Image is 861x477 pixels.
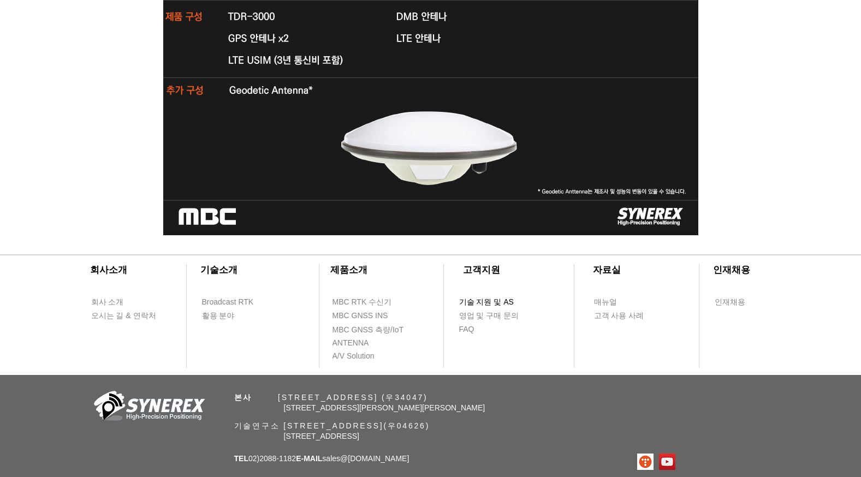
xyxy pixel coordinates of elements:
[296,454,322,463] span: E-MAIL
[332,295,414,309] a: MBC RTK 수신기
[91,295,153,309] a: 회사 소개
[593,309,656,323] a: 고객 사용 사례
[201,295,264,309] a: Broadcast RTK
[713,265,750,275] span: ​인재채용
[459,323,521,336] a: FAQ
[234,454,248,463] span: TEL
[332,351,375,362] span: A/V Solution
[330,265,367,275] span: ​제품소개
[459,297,514,308] span: 기술 지원 및 AS
[459,309,521,323] a: 영업 및 구매 문의
[234,454,409,463] span: 02)2088-1182 sales
[91,297,124,308] span: 회사 소개
[332,311,388,321] span: MBC GNSS INS
[332,349,395,363] a: A/V Solution
[234,421,430,430] span: 기술연구소 [STREET_ADDRESS](우04626)
[284,403,485,412] span: [STREET_ADDRESS][PERSON_NAME][PERSON_NAME]
[340,454,409,463] a: @[DOMAIN_NAME]
[332,309,400,323] a: MBC GNSS INS
[284,432,359,440] span: [STREET_ADDRESS]
[234,393,253,402] span: 본사
[332,323,427,337] a: MBC GNSS 측량/IoT
[90,265,127,275] span: ​회사소개
[593,265,621,275] span: ​자료실
[332,297,392,308] span: MBC RTK 수신기
[735,430,861,477] iframe: Wix Chat
[91,311,156,321] span: 오시는 길 & 연락처
[459,295,541,309] a: 기술 지원 및 AS
[332,325,404,336] span: MBC GNSS 측량/IoT
[91,309,164,323] a: 오시는 길 & 연락처
[201,309,264,323] a: 활용 분야
[200,265,237,275] span: ​기술소개
[715,297,745,308] span: 인재채용
[332,338,369,349] span: ANTENNA
[463,265,500,275] span: ​고객지원
[714,295,766,309] a: 인재채용
[202,311,235,321] span: 활용 분야
[459,324,474,335] span: FAQ
[594,311,644,321] span: 고객 사용 사례
[637,454,654,470] img: 티스토리로고
[234,393,428,402] span: ​ [STREET_ADDRESS] (우34047)
[459,311,519,321] span: 영업 및 구매 문의
[332,336,395,350] a: ANTENNA
[202,297,254,308] span: Broadcast RTK
[637,454,675,470] ul: SNS 모음
[593,295,656,309] a: 매뉴얼
[659,454,675,470] img: 유튜브 사회 아이콘
[594,297,617,308] span: 매뉴얼
[88,390,208,425] img: 회사_로고-removebg-preview.png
